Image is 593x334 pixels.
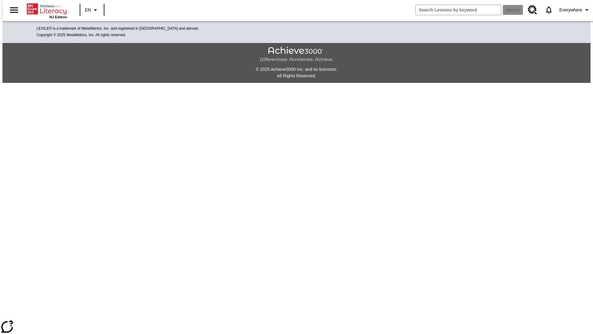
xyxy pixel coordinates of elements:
[416,5,501,15] input: search field
[49,15,67,19] span: NJ Edition
[36,33,126,37] span: Copyright © 2025 MetaMetrics, Inc. All rights reserved.
[36,26,557,32] p: LEXILE® is a trademark of MetaMetrics, Inc. and registered in [GEOGRAPHIC_DATA] and abroad.
[2,66,591,73] p: © 2025 Achieve3000 Inc. and its licensors.
[559,7,582,13] span: Everywhere
[27,2,67,19] div: Home
[541,2,557,18] a: Notifications
[557,4,593,15] button: Profile/Settings
[85,7,91,13] span: EN
[2,73,591,79] p: All Rights Reserved.
[82,4,102,15] button: Language: EN, Select a language
[5,1,23,19] button: Open side menu
[260,47,333,62] img: Achieve3000 Differentiate Accelerate Achieve
[524,2,541,18] a: Resource Center, Will open in new tab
